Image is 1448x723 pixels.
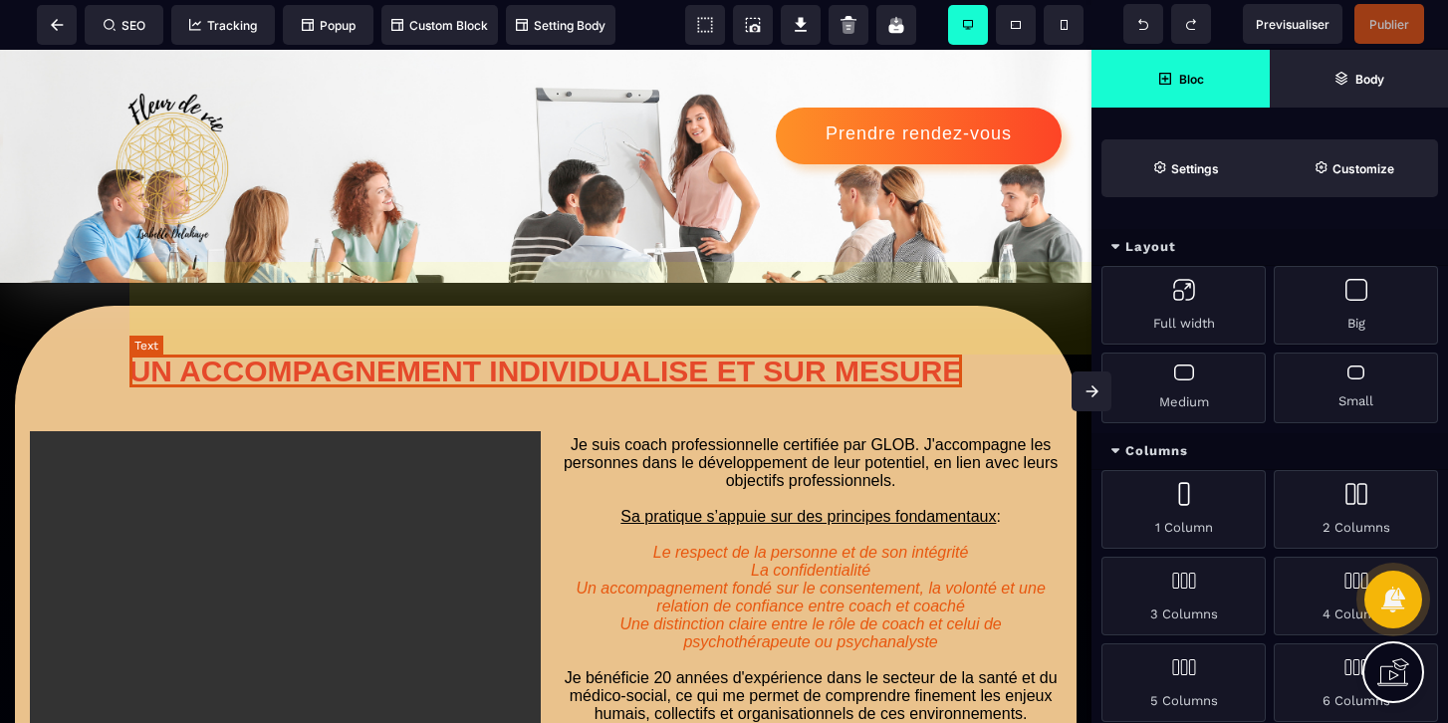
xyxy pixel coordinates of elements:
[1270,50,1448,108] span: Open Layer Manager
[653,494,969,511] i: Le respect de la personne et de son intégrité
[1369,17,1409,32] span: Publier
[391,18,488,33] span: Custom Block
[1274,643,1438,722] div: 6 Columns
[685,5,725,45] span: View components
[776,58,1062,115] button: Prendre rendez-vous
[576,530,1050,565] i: Un accompagnement fondé sur le consentement, la volonté et une relation de confiance entre coach ...
[619,566,1006,601] i: Une distinction claire entre le rôle de coach et celui de psychothérapeute ou psychanalyste
[1274,266,1438,345] div: Big
[733,5,773,45] span: Screenshot
[189,18,257,33] span: Tracking
[1101,470,1266,549] div: 1 Column
[1274,557,1438,635] div: 4 Columns
[1091,229,1448,266] div: Layout
[1171,161,1219,176] strong: Settings
[751,512,870,529] i: La confidentialité
[1274,470,1438,549] div: 2 Columns
[620,458,996,475] u: Sa pratique s’appuie sur des principes fondamentaux
[1101,353,1266,423] div: Medium
[104,18,145,33] span: SEO
[1091,50,1270,108] span: Open Blocks
[1101,643,1266,722] div: 5 Columns
[1243,4,1342,44] span: Preview
[302,18,356,33] span: Popup
[1091,433,1448,470] div: Columns
[516,18,605,33] span: Setting Body
[1256,17,1329,32] span: Previsualiser
[1332,161,1394,176] strong: Customize
[1270,139,1438,197] span: Open Style Manager
[1274,353,1438,423] div: Small
[1101,557,1266,635] div: 3 Columns
[129,305,963,338] b: UN ACCOMPAGNEMENT INDIVIDUALISE ET SUR MESURE
[1101,266,1266,345] div: Full width
[1101,139,1270,197] span: Settings
[1179,72,1204,87] strong: Bloc
[1355,72,1384,87] strong: Body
